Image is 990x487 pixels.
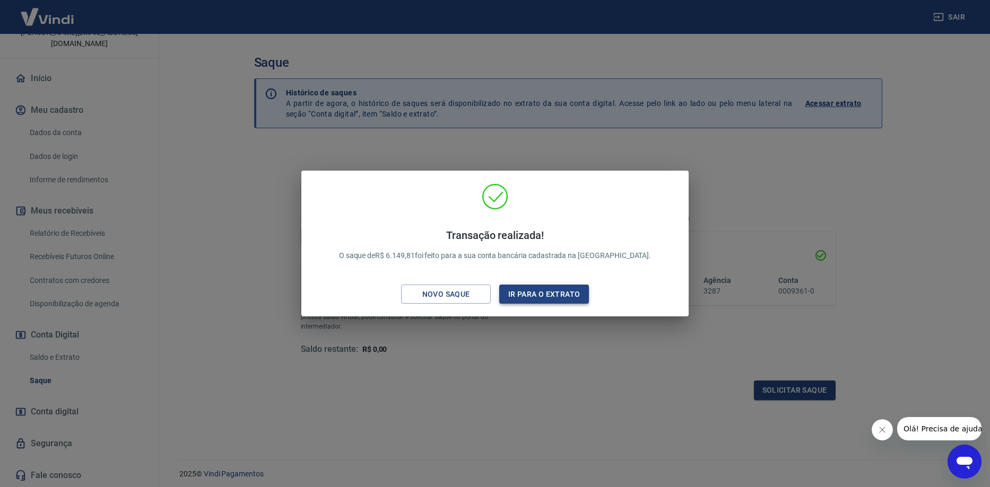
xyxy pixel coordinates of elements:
[339,229,652,242] h4: Transação realizada!
[499,285,589,304] button: Ir para o extrato
[401,285,491,304] button: Novo saque
[948,445,982,479] iframe: Botão para abrir a janela de mensagens
[872,419,893,440] iframe: Fechar mensagem
[410,288,483,301] div: Novo saque
[6,7,89,16] span: Olá! Precisa de ajuda?
[339,229,652,261] p: O saque de R$ 6.149,81 foi feito para a sua conta bancária cadastrada na [GEOGRAPHIC_DATA].
[897,417,982,440] iframe: Mensagem da empresa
